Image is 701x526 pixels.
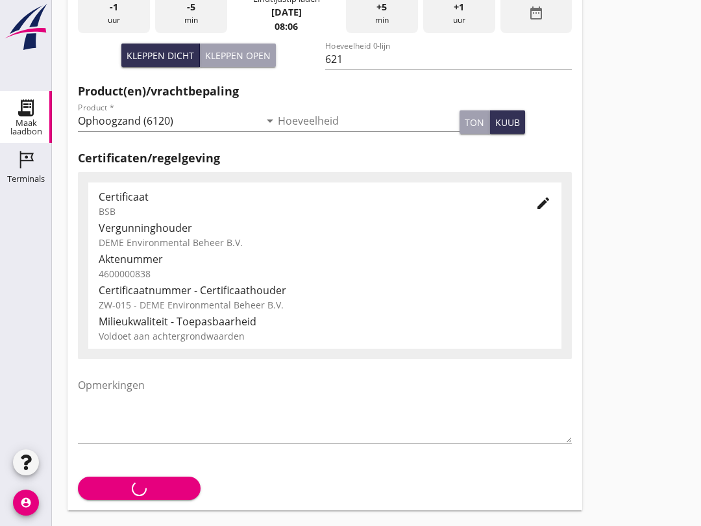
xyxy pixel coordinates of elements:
[3,3,49,51] img: logo-small.a267ee39.svg
[13,490,39,516] i: account_circle
[205,49,271,62] div: Kleppen open
[121,44,200,67] button: Kleppen dicht
[99,236,551,249] div: DEME Environmental Beheer B.V.
[99,220,551,236] div: Vergunninghouder
[7,175,45,183] div: Terminals
[278,110,460,131] input: Hoeveelheid
[271,6,302,18] strong: [DATE]
[78,149,572,167] h2: Certificaten/regelgeving
[275,20,298,32] strong: 08:06
[465,116,484,129] div: ton
[200,44,276,67] button: Kleppen open
[460,110,490,134] button: ton
[99,314,551,329] div: Milieukwaliteit - Toepasbaarheid
[78,82,572,100] h2: Product(en)/vrachtbepaling
[99,267,551,281] div: 4600000838
[78,375,572,443] textarea: Opmerkingen
[495,116,520,129] div: kuub
[99,298,551,312] div: ZW-015 - DEME Environmental Beheer B.V.
[99,205,515,218] div: BSB
[127,49,194,62] div: Kleppen dicht
[535,195,551,211] i: edit
[262,113,278,129] i: arrow_drop_down
[99,329,551,343] div: Voldoet aan achtergrondwaarden
[99,251,551,267] div: Aktenummer
[490,110,525,134] button: kuub
[78,110,260,131] input: Product *
[99,282,551,298] div: Certificaatnummer - Certificaathouder
[99,189,515,205] div: Certificaat
[325,49,572,69] input: Hoeveelheid 0-lijn
[528,5,544,21] i: date_range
